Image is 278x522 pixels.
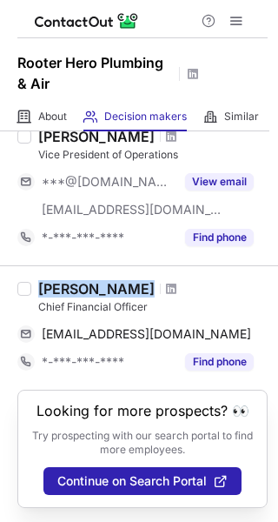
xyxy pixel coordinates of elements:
[42,174,175,190] span: ***@[DOMAIN_NAME]
[38,110,67,124] span: About
[185,353,254,371] button: Reveal Button
[30,429,255,457] p: Try prospecting with our search portal to find more employees.
[38,128,155,145] div: [PERSON_NAME]
[224,110,259,124] span: Similar
[38,147,268,163] div: Vice President of Operations
[35,10,139,31] img: ContactOut v5.3.10
[185,173,254,191] button: Reveal Button
[38,280,155,298] div: [PERSON_NAME]
[185,229,254,246] button: Reveal Button
[104,110,187,124] span: Decision makers
[42,326,251,342] span: [EMAIL_ADDRESS][DOMAIN_NAME]
[36,403,249,418] header: Looking for more prospects? 👀
[38,299,268,315] div: Chief Financial Officer
[17,52,174,94] h1: Rooter Hero Plumbing & Air
[43,467,242,495] button: Continue on Search Portal
[57,474,207,488] span: Continue on Search Portal
[42,202,222,217] span: [EMAIL_ADDRESS][DOMAIN_NAME]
